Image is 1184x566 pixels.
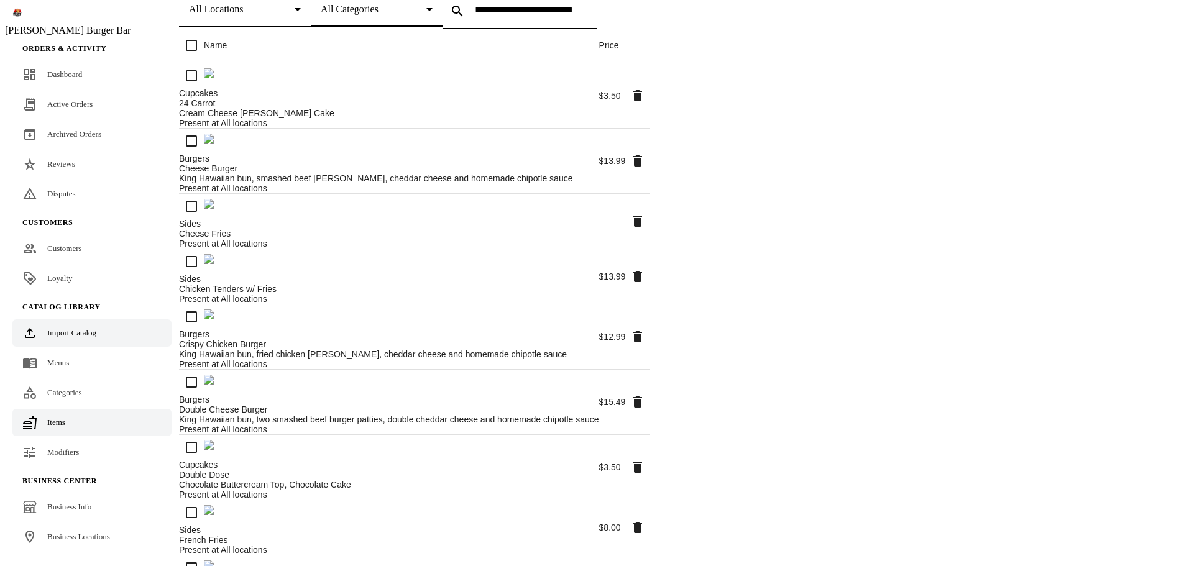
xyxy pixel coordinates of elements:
div: Present at All locations [179,294,599,304]
span: Customers [47,244,82,253]
span: Loyalty [47,273,72,283]
span: Active Orders [47,99,93,109]
a: Disputes [12,180,172,208]
a: Customers [12,235,172,262]
span: All Locations [189,4,244,14]
span: Categories [47,388,82,397]
span: Reviews [47,159,75,168]
div: King Hawaiian bun, smashed beef [PERSON_NAME], cheddar cheese and homemade chipotle sauce [179,173,599,183]
div: Sides [179,525,599,535]
img: food_placeholder.png [204,440,214,450]
a: Dashboard [12,61,172,88]
a: Archived Orders [12,121,172,148]
img: food_placeholder.png [204,134,214,144]
div: Cupcakes [179,88,599,98]
span: Menus [47,358,69,367]
span: Import Catalog [47,328,96,337]
span: $15.49 [599,397,626,407]
span: Business Locations [47,532,110,541]
a: Business Locations [12,523,172,550]
span: Archived Orders [47,129,101,139]
div: Sides [179,274,599,284]
div: Name [179,33,599,58]
div: Crispy Chicken Burger [179,339,599,349]
div: Cheese Fries [179,229,599,239]
div: 24 Carrot [179,98,599,108]
span: $8.00 [599,523,621,532]
div: Present at All locations [179,239,599,249]
span: Orders & Activity [22,44,107,53]
span: Customers [22,218,73,227]
div: King Hawaiian bun, two smashed beef burger patties, double cheddar cheese and homemade chipotle s... [179,414,599,424]
div: Double Cheese Burger [179,404,599,414]
span: Business Center [22,477,97,485]
div: Cream Cheese [PERSON_NAME] Cake [179,108,599,118]
a: Items [12,409,172,436]
a: Categories [12,379,172,406]
div: Chocolate Buttercream Top, Chocolate Cake [179,480,599,490]
span: $13.99 [599,156,626,166]
img: food_placeholder.png [204,505,214,515]
div: Present at All locations [179,359,599,369]
div: Price [599,40,626,50]
div: Present at All locations [179,183,599,193]
span: $3.50 [599,462,621,472]
div: [PERSON_NAME] Burger Bar [5,25,179,36]
img: food_placeholder.png [204,68,214,78]
span: Items [47,418,65,427]
span: Business Info [47,502,91,511]
img: food_placeholder.png [204,199,214,209]
a: Menus [12,349,172,377]
a: Import Catalog [12,319,172,347]
img: food_placeholder.png [204,309,214,319]
div: French Fries [179,535,599,545]
span: $3.50 [599,91,621,101]
span: Catalog Library [22,303,101,311]
div: Burgers [179,153,599,163]
span: Modifiers [47,447,79,457]
img: food_placeholder.png [204,254,214,264]
div: Double Dose [179,470,599,480]
div: Burgers [179,329,599,339]
span: $12.99 [599,332,626,342]
span: $13.99 [599,272,626,281]
span: Dashboard [47,70,82,79]
div: Sides [179,219,599,229]
div: Cheese Burger [179,163,599,173]
div: Present at All locations [179,424,599,434]
a: Business Info [12,493,172,521]
a: Modifiers [12,439,172,466]
span: Disputes [47,189,76,198]
img: food_placeholder.png [204,375,214,385]
a: Loyalty [12,265,172,292]
div: Name [179,33,227,58]
div: Present at All locations [179,490,599,500]
span: All Categories [321,4,379,14]
a: Active Orders [12,91,172,118]
div: Cupcakes [179,460,599,470]
div: Present at All locations [179,545,599,555]
div: Chicken Tenders w/ Fries [179,284,599,294]
a: Reviews [12,150,172,178]
div: Present at All locations [179,118,599,128]
div: King Hawaiian bun, fried chicken [PERSON_NAME], cheddar cheese and homemade chipotle sauce [179,349,599,359]
div: Burgers [179,395,599,404]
